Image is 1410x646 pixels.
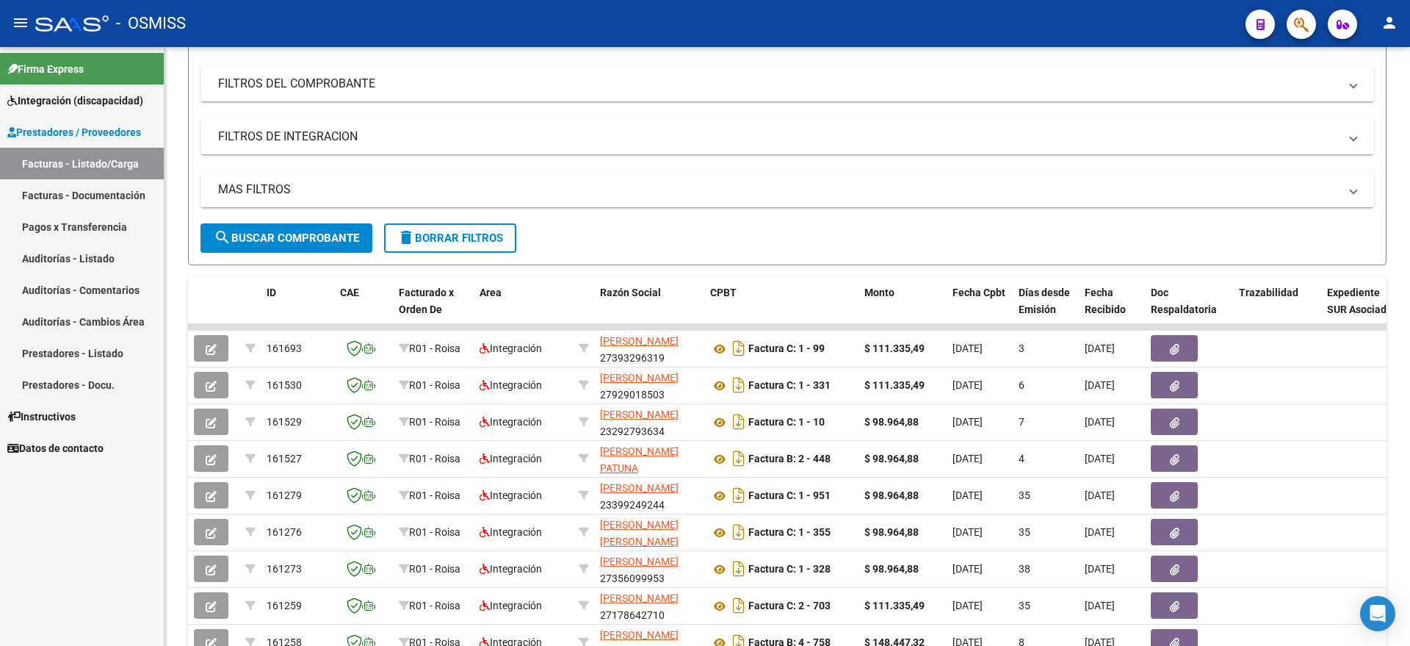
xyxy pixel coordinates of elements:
strong: Factura C: 1 - 331 [748,380,831,392]
span: [PERSON_NAME] [600,335,679,347]
mat-expansion-panel-header: FILTROS DEL COMPROBANTE [200,66,1374,101]
span: 161279 [267,489,302,501]
span: 161529 [267,416,302,428]
div: 27356099953 [600,553,698,584]
span: - OSMISS [116,7,186,40]
span: Fecha Cpbt [952,287,1005,298]
span: [DATE] [952,526,983,538]
button: Buscar Comprobante [200,223,372,253]
span: Doc Respaldatoria [1151,287,1217,315]
mat-expansion-panel-header: FILTROS DE INTEGRACION [200,119,1374,154]
i: Descargar documento [729,447,748,470]
datatable-header-cell: Facturado x Orden De [393,277,474,342]
div: 23292793634 [600,406,698,437]
mat-icon: search [214,229,231,246]
mat-panel-title: MAS FILTROS [218,182,1339,198]
span: [PERSON_NAME] [600,556,679,567]
mat-panel-title: FILTROS DE INTEGRACION [218,129,1339,145]
div: 27178642710 [600,590,698,621]
strong: $ 98.964,88 [864,489,919,501]
div: 27929018503 [600,370,698,401]
strong: Factura C: 1 - 355 [748,527,831,539]
span: Integración [480,526,542,538]
span: [PERSON_NAME] [600,592,679,604]
span: Borrar Filtros [397,232,503,245]
strong: Factura C: 1 - 328 [748,564,831,575]
span: Integración [480,563,542,575]
span: Integración [480,453,542,464]
mat-icon: menu [12,14,29,32]
span: [DATE] [1085,453,1115,464]
span: [DATE] [952,379,983,391]
strong: $ 111.335,49 [864,600,925,611]
span: Trazabilidad [1239,287,1298,298]
span: [PERSON_NAME] PATUNA [PERSON_NAME] [600,445,679,491]
mat-icon: person [1381,14,1398,32]
span: Expediente SUR Asociado [1327,287,1392,315]
strong: $ 98.964,88 [864,563,919,575]
i: Descargar documento [729,557,748,581]
datatable-header-cell: ID [261,277,334,342]
span: [DATE] [952,416,983,428]
span: [PERSON_NAME] [PERSON_NAME] [600,519,679,548]
strong: $ 98.964,88 [864,526,919,538]
span: R01 - Roisa [409,416,460,428]
span: R01 - Roisa [409,379,460,391]
mat-expansion-panel-header: MAS FILTROS [200,172,1374,207]
span: [DATE] [1085,416,1115,428]
datatable-header-cell: Días desde Emisión [1013,277,1079,342]
span: Buscar Comprobante [214,232,359,245]
span: Instructivos [7,409,76,425]
strong: $ 98.964,88 [864,416,919,428]
span: Monto [864,287,894,298]
i: Descargar documento [729,410,748,434]
span: R01 - Roisa [409,563,460,575]
span: 6 [1019,379,1024,391]
span: R01 - Roisa [409,489,460,501]
span: [DATE] [952,563,983,575]
span: Razón Social [600,287,661,298]
datatable-header-cell: Area [474,277,573,342]
i: Descargar documento [729,484,748,507]
span: [DATE] [1085,342,1115,354]
i: Descargar documento [729,594,748,617]
span: [DATE] [952,489,983,501]
strong: Factura C: 1 - 99 [748,343,825,355]
span: 35 [1019,489,1030,501]
datatable-header-cell: Fecha Cpbt [947,277,1013,342]
div: 27393296319 [600,333,698,364]
span: 161693 [267,342,302,354]
span: [DATE] [1085,600,1115,611]
span: CAE [340,287,359,298]
span: [DATE] [1085,379,1115,391]
datatable-header-cell: Fecha Recibido [1079,277,1145,342]
span: [PERSON_NAME] [600,372,679,384]
i: Descargar documento [729,520,748,544]
span: 4 [1019,453,1024,464]
span: Días desde Emisión [1019,287,1070,315]
span: 161273 [267,563,302,575]
span: Prestadores / Proveedores [7,124,141,140]
datatable-header-cell: Trazabilidad [1233,277,1321,342]
strong: Factura B: 2 - 448 [748,453,831,465]
span: [PERSON_NAME] [600,409,679,420]
datatable-header-cell: Razón Social [594,277,704,342]
span: 161276 [267,526,302,538]
button: Borrar Filtros [384,223,516,253]
span: [DATE] [1085,563,1115,575]
span: CPBT [710,287,737,298]
datatable-header-cell: CAE [334,277,393,342]
strong: Factura C: 1 - 951 [748,490,831,502]
span: R01 - Roisa [409,600,460,611]
mat-icon: delete [397,229,415,246]
strong: Factura C: 2 - 703 [748,600,831,612]
span: Integración [480,600,542,611]
span: Datos de contacto [7,440,104,456]
div: Open Intercom Messenger [1360,596,1395,631]
span: ID [267,287,276,298]
span: 7 [1019,416,1024,428]
datatable-header-cell: Monto [858,277,947,342]
strong: $ 98.964,88 [864,453,919,464]
datatable-header-cell: Doc Respaldatoria [1145,277,1233,342]
span: Integración [480,489,542,501]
